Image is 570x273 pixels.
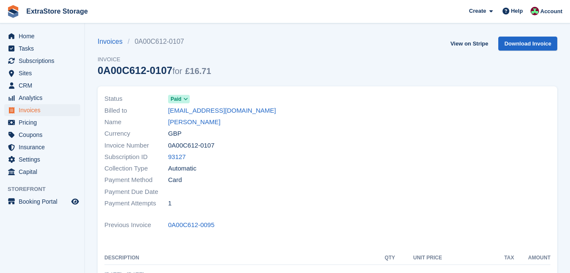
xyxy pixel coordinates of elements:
[104,152,168,162] span: Subscription ID
[4,104,80,116] a: menu
[540,7,562,16] span: Account
[168,141,214,151] span: 0A00C612-0107
[4,43,80,54] a: menu
[168,199,171,208] span: 1
[19,30,70,42] span: Home
[514,251,550,265] th: Amount
[104,141,168,151] span: Invoice Number
[98,55,211,64] span: Invoice
[4,129,80,141] a: menu
[447,37,491,51] a: View on Stripe
[19,166,70,178] span: Capital
[498,37,557,51] a: Download Invoice
[4,92,80,104] a: menu
[19,154,70,165] span: Settings
[104,129,168,139] span: Currency
[104,94,168,104] span: Status
[168,164,197,173] span: Automatic
[4,67,80,79] a: menu
[19,80,70,91] span: CRM
[168,106,276,116] a: [EMAIL_ADDRESS][DOMAIN_NAME]
[172,66,182,76] span: for
[19,43,70,54] span: Tasks
[104,117,168,127] span: Name
[168,175,182,185] span: Card
[19,104,70,116] span: Invoices
[168,117,220,127] a: [PERSON_NAME]
[168,94,190,104] a: Paid
[19,196,70,208] span: Booking Portal
[378,251,395,265] th: QTY
[98,37,211,47] nav: breadcrumbs
[7,5,20,18] img: stora-icon-8386f47178a22dfd0bd8f6a31ec36ba5ce8667c1dd55bd0f319d3a0aa187defe.svg
[98,65,211,76] div: 0A00C612-0107
[4,55,80,67] a: menu
[104,164,168,173] span: Collection Type
[4,117,80,128] a: menu
[104,251,378,265] th: Description
[4,141,80,153] a: menu
[4,80,80,91] a: menu
[19,92,70,104] span: Analytics
[19,55,70,67] span: Subscriptions
[168,129,182,139] span: GBP
[104,199,168,208] span: Payment Attempts
[19,117,70,128] span: Pricing
[104,175,168,185] span: Payment Method
[4,30,80,42] a: menu
[168,220,214,230] a: 0A00C612-0095
[104,187,168,197] span: Payment Due Date
[469,7,486,15] span: Create
[104,106,168,116] span: Billed to
[19,67,70,79] span: Sites
[19,141,70,153] span: Insurance
[442,251,514,265] th: Tax
[4,196,80,208] a: menu
[395,251,442,265] th: Unit Price
[171,95,181,103] span: Paid
[4,154,80,165] a: menu
[168,152,186,162] a: 93127
[98,37,128,47] a: Invoices
[8,185,84,193] span: Storefront
[23,4,91,18] a: ExtraStore Storage
[4,166,80,178] a: menu
[531,7,539,15] img: Chelsea Parker
[104,220,168,230] span: Previous Invoice
[70,196,80,207] a: Preview store
[19,129,70,141] span: Coupons
[511,7,523,15] span: Help
[185,66,211,76] span: £16.71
